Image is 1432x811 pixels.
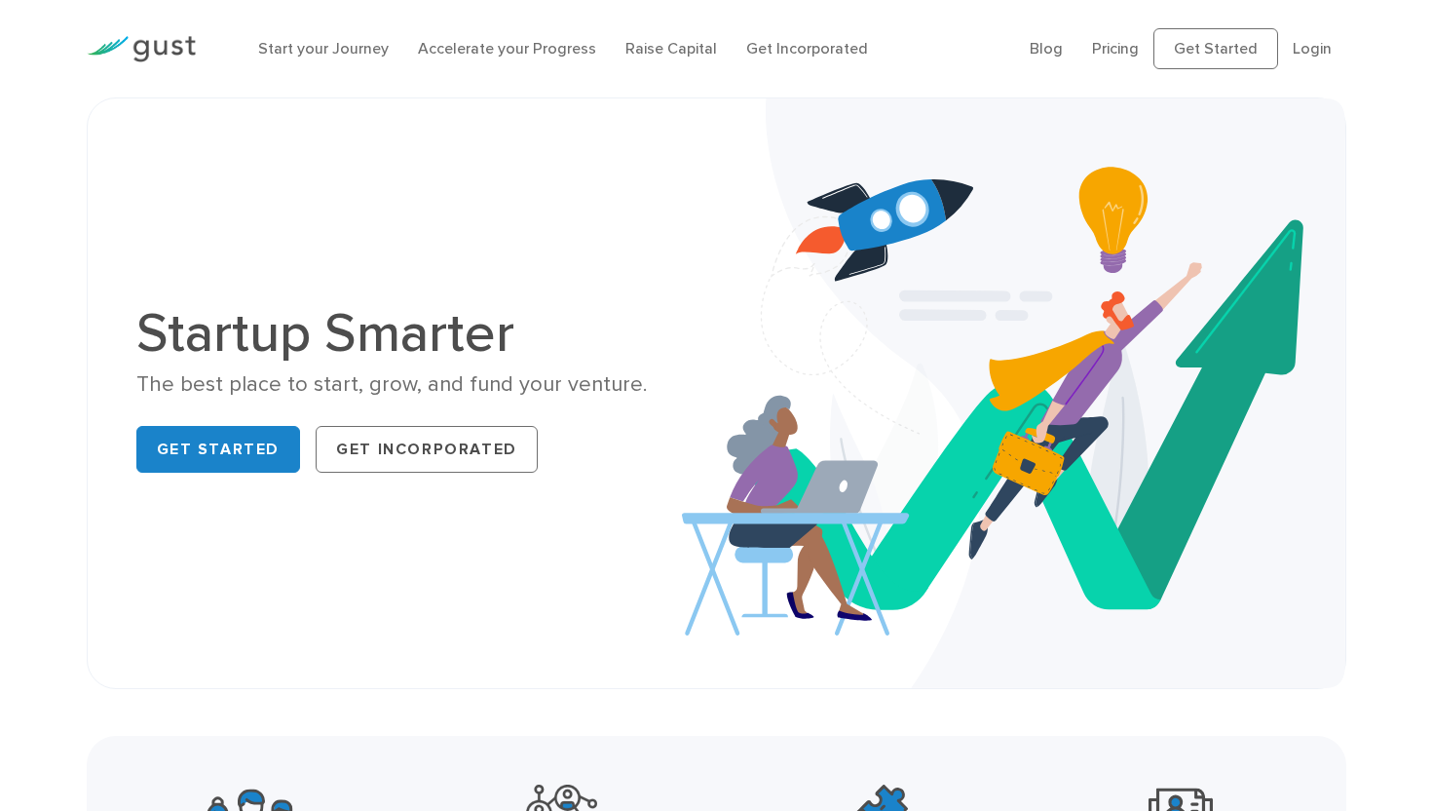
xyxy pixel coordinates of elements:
[625,39,717,58] a: Raise Capital
[136,370,702,399] div: The best place to start, grow, and fund your venture.
[1153,28,1278,69] a: Get Started
[87,36,196,62] img: Gust Logo
[1293,39,1332,58] a: Login
[1092,39,1139,58] a: Pricing
[136,426,301,473] a: Get Started
[418,39,596,58] a: Accelerate your Progress
[746,39,868,58] a: Get Incorporated
[1030,39,1063,58] a: Blog
[682,98,1345,688] img: Startup Smarter Hero
[258,39,389,58] a: Start your Journey
[316,426,538,473] a: Get Incorporated
[136,306,702,361] h1: Startup Smarter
